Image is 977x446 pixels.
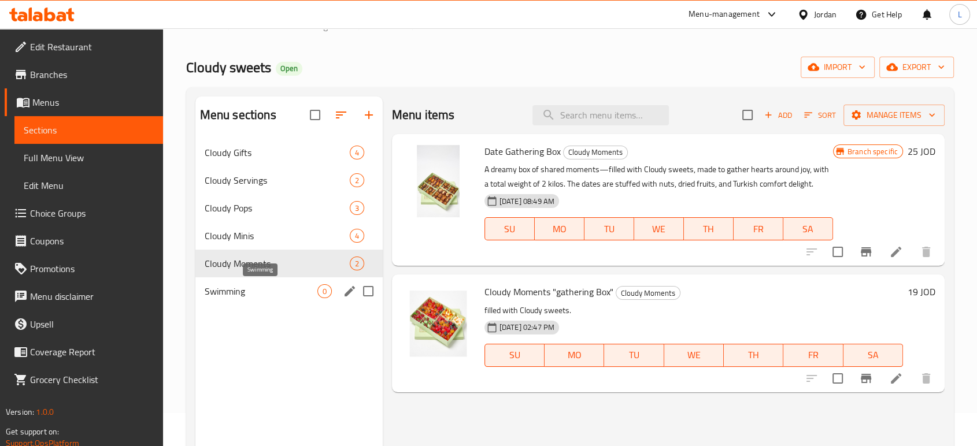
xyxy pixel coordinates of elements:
[205,173,350,187] span: Cloudy Servings
[350,175,364,186] span: 2
[490,347,540,363] span: SU
[5,255,163,283] a: Promotions
[484,303,903,318] p: filled with Cloudy sweets.
[350,229,364,243] div: items
[797,106,843,124] span: Sort items
[908,143,935,159] h6: 25 JOD
[30,262,154,276] span: Promotions
[195,166,383,194] div: Cloudy Servings2
[545,344,604,367] button: MO
[5,227,163,255] a: Coupons
[14,116,163,144] a: Sections
[484,217,535,240] button: SU
[535,217,584,240] button: MO
[350,258,364,269] span: 2
[401,143,475,217] img: Date Gathering Box
[563,146,628,159] div: Cloudy Moments
[889,371,903,385] a: Edit menu item
[843,146,902,157] span: Branch specific
[380,19,407,33] span: Menus
[327,101,355,129] span: Sort sections
[14,144,163,172] a: Full Menu View
[205,284,317,298] span: Swimming
[852,365,880,392] button: Branch-specific-item
[6,404,34,419] span: Version:
[788,347,838,363] span: FR
[350,203,364,214] span: 3
[200,106,276,124] h2: Menu sections
[5,366,163,393] a: Grocery Checklist
[912,238,940,266] button: delete
[36,404,54,419] span: 1.0.0
[32,95,154,109] span: Menus
[609,347,659,363] span: TU
[195,134,383,310] nav: Menu sections
[367,18,407,34] a: Menus
[689,221,729,237] span: TH
[250,19,353,33] span: Restaurants management
[14,172,163,199] a: Edit Menu
[738,221,779,237] span: FR
[484,344,545,367] button: SU
[889,60,945,75] span: export
[195,194,383,222] div: Cloudy Pops3
[195,250,383,277] div: Cloudy Moments2
[350,147,364,158] span: 4
[616,286,680,300] div: Cloudy Moments
[5,338,163,366] a: Coverage Report
[532,105,669,125] input: search
[724,344,783,367] button: TH
[484,162,833,191] p: A dreamy box of shared moments—filled with Cloudy sweets, made to gather hearts around joy, with ...
[30,373,154,386] span: Grocery Checklist
[195,277,383,305] div: Swimming0edit
[317,284,332,298] div: items
[30,40,154,54] span: Edit Restaurant
[205,201,350,215] span: Cloudy Pops
[276,62,302,76] div: Open
[735,103,760,127] span: Select section
[810,60,865,75] span: import
[205,257,350,270] span: Cloudy Moments
[801,57,875,78] button: import
[195,222,383,250] div: Cloudy Minis4
[186,54,271,80] span: Cloudy sweets
[30,345,154,359] span: Coverage Report
[853,108,935,122] span: Manage items
[490,221,530,237] span: SU
[228,19,232,33] li: /
[24,179,154,192] span: Edit Menu
[30,68,154,81] span: Branches
[634,217,684,240] button: WE
[728,347,779,363] span: TH
[5,61,163,88] a: Branches
[303,103,327,127] span: Select all sections
[350,257,364,270] div: items
[783,344,843,367] button: FR
[843,105,945,126] button: Manage items
[879,57,954,78] button: export
[350,146,364,159] div: items
[539,221,580,237] span: MO
[684,217,734,240] button: TH
[420,19,453,33] span: Sections
[689,8,760,21] div: Menu-management
[639,221,679,237] span: WE
[801,106,839,124] button: Sort
[760,106,797,124] button: Add
[205,146,350,159] span: Cloudy Gifts
[564,146,627,159] span: Cloudy Moments
[412,19,416,33] li: /
[276,64,302,73] span: Open
[30,289,154,303] span: Menu disclaimer
[30,234,154,248] span: Coupons
[6,424,59,439] span: Get support on:
[5,199,163,227] a: Choice Groups
[355,101,383,129] button: Add section
[484,143,561,160] span: Date Gathering Box
[186,19,223,33] a: Home
[401,284,475,358] img: Cloudy Moments "gathering Box"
